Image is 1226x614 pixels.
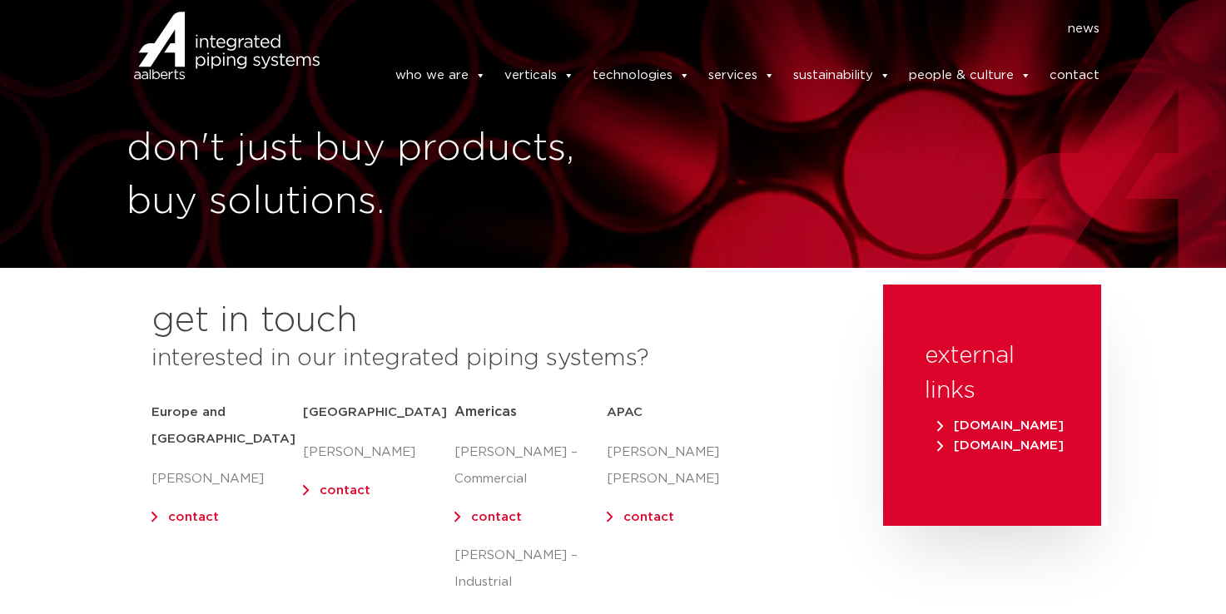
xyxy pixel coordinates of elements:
[151,466,303,493] p: [PERSON_NAME]
[1050,59,1099,92] a: contact
[127,122,605,229] h1: don't just buy products, buy solutions.
[151,341,841,376] h3: interested in our integrated piping systems?
[909,59,1031,92] a: people & culture
[937,439,1064,452] span: [DOMAIN_NAME]
[454,542,606,596] p: [PERSON_NAME] – Industrial
[320,484,370,497] a: contact
[623,511,674,523] a: contact
[925,339,1060,409] h3: external links
[151,406,295,445] strong: Europe and [GEOGRAPHIC_DATA]
[168,511,219,523] a: contact
[454,405,517,418] span: Americas
[933,439,1068,452] a: [DOMAIN_NAME]
[345,16,1100,42] nav: Menu
[303,439,454,466] p: [PERSON_NAME]
[593,59,690,92] a: technologies
[937,419,1064,432] span: [DOMAIN_NAME]
[708,59,775,92] a: services
[395,59,486,92] a: who we are
[454,439,606,493] p: [PERSON_NAME] – Commercial
[793,59,891,92] a: sustainability
[607,439,758,493] p: [PERSON_NAME] [PERSON_NAME]
[504,59,574,92] a: verticals
[303,399,454,426] h5: [GEOGRAPHIC_DATA]
[1068,16,1099,42] a: news
[151,301,358,341] h2: get in touch
[607,399,758,426] h5: APAC
[933,419,1068,432] a: [DOMAIN_NAME]
[471,511,522,523] a: contact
